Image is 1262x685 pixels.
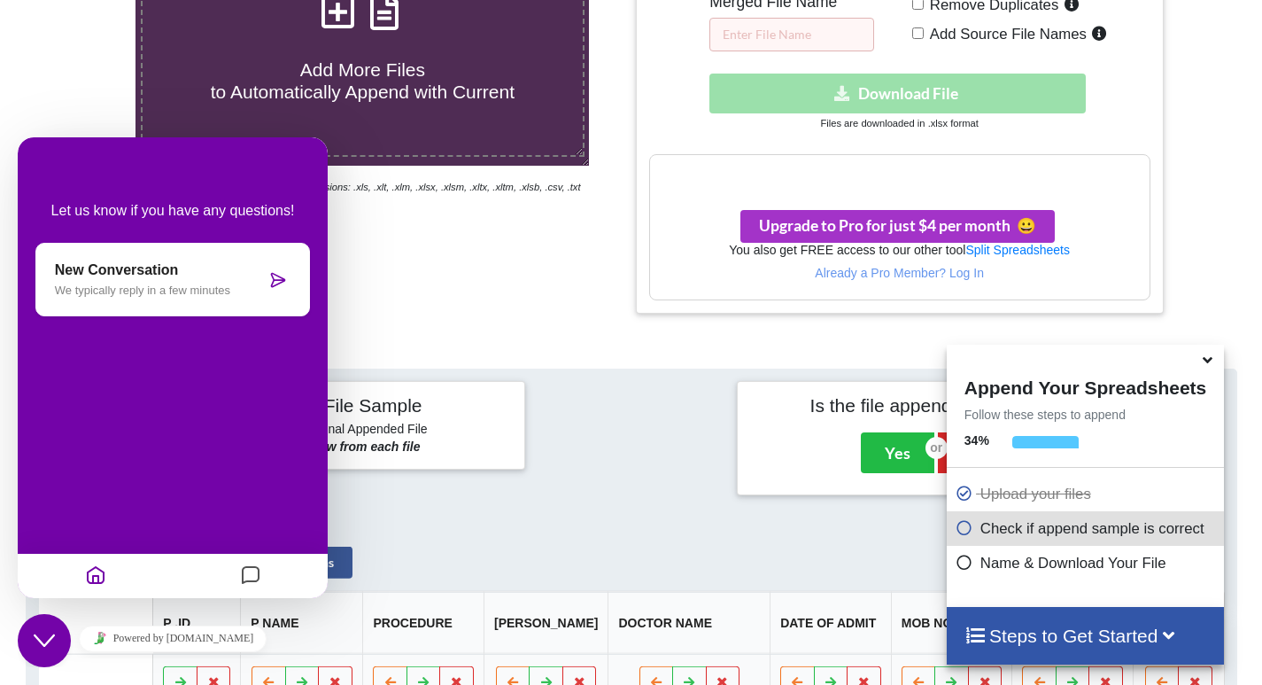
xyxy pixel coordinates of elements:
[211,59,515,102] span: Add More Files to Automatically Append with Current
[1010,216,1036,235] span: smile
[964,625,1206,647] h4: Steps to Get Started
[938,432,1007,473] button: No
[956,552,1219,574] p: Name & Download Your File
[769,591,890,653] th: DATE OF ADMIT
[483,591,607,653] th: [PERSON_NAME]
[143,422,512,440] h6: Sample View of Final Appended File
[37,146,248,160] p: We typically reply in a few minutes
[18,137,328,598] iframe: chat widget
[956,483,1219,505] p: Upload your files
[947,406,1224,424] p: Follow these steps to append
[890,591,1011,653] th: MOB NO
[965,243,1070,257] a: Split Spreadsheets
[759,216,1036,235] span: Upgrade to Pro for just $4 per month
[956,518,1219,540] p: Check if append sample is correct
[740,210,1055,243] button: Upgrade to Pro for just $4 per monthsmile
[861,432,934,473] button: Yes
[63,422,93,456] button: Home
[143,394,512,419] h4: Appended File Sample
[650,164,1150,183] h3: Your files are more than 1 MB
[820,118,978,128] small: Files are downloaded in .xlsx format
[18,614,74,667] iframe: chat widget
[175,546,352,578] button: Read All Files Options
[650,243,1150,258] h6: You also get FREE access to our other tool
[135,182,580,192] i: You can select files with any of these extensions: .xls, .xlt, .xlm, .xlsx, .xlsm, .xltx, .xltm, ...
[964,433,989,448] b: 34 %
[650,264,1150,282] p: Already a Pro Member? Log In
[362,591,484,653] th: PROCEDURE
[947,372,1224,399] h4: Append Your Spreadsheets
[18,619,328,658] iframe: chat widget
[709,18,874,51] input: Enter File Name
[750,394,1119,416] h4: Is the file appended correctly?
[218,422,248,456] button: Messages
[924,26,1087,43] span: Add Source File Names
[608,591,770,653] th: DOCTOR NAME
